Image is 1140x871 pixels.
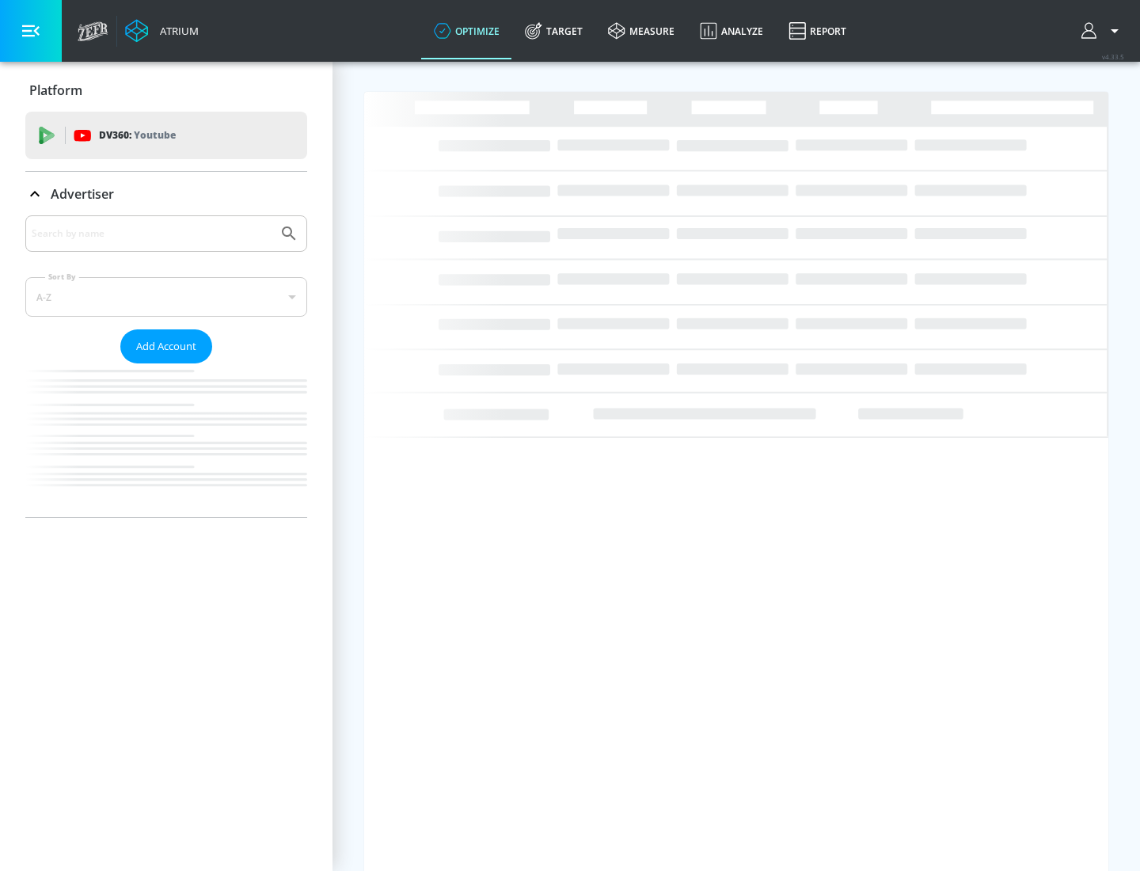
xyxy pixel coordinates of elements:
button: Add Account [120,329,212,363]
div: Advertiser [25,172,307,216]
p: Advertiser [51,185,114,203]
p: DV360: [99,127,176,144]
div: A-Z [25,277,307,317]
p: Youtube [134,127,176,143]
a: Report [776,2,859,59]
p: Platform [29,82,82,99]
span: Add Account [136,337,196,356]
span: v 4.33.5 [1102,52,1124,61]
div: Atrium [154,24,199,38]
div: Advertiser [25,215,307,517]
a: Target [512,2,595,59]
div: DV360: Youtube [25,112,307,159]
a: measure [595,2,687,59]
a: Analyze [687,2,776,59]
nav: list of Advertiser [25,363,307,517]
a: Atrium [125,19,199,43]
div: Platform [25,68,307,112]
a: optimize [421,2,512,59]
input: Search by name [32,223,272,244]
label: Sort By [45,272,79,282]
